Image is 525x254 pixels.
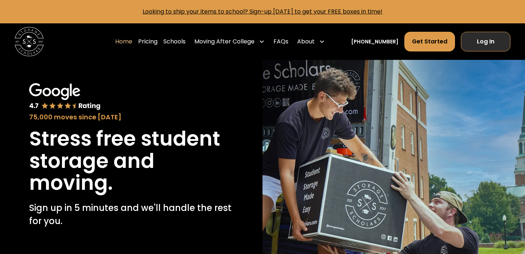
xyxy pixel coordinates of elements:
a: FAQs [273,31,288,52]
h1: Stress free student storage and moving. [29,128,233,194]
div: Moving After College [194,37,254,46]
a: Get Started [404,32,455,51]
img: Google 4.7 star rating [29,83,101,111]
a: [PHONE_NUMBER] [351,38,398,46]
a: Home [115,31,132,52]
div: 75,000 moves since [DATE] [29,112,233,122]
div: Moving After College [191,31,268,52]
a: home [15,27,44,56]
a: Schools [163,31,186,52]
div: About [297,37,315,46]
p: Sign up in 5 minutes and we'll handle the rest for you. [29,201,233,228]
a: Looking to ship your items to school? Sign-up [DATE] to get your FREE boxes in time! [143,7,382,16]
img: Storage Scholars main logo [15,27,44,56]
a: Pricing [138,31,157,52]
div: About [294,31,328,52]
a: Log In [461,32,510,51]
